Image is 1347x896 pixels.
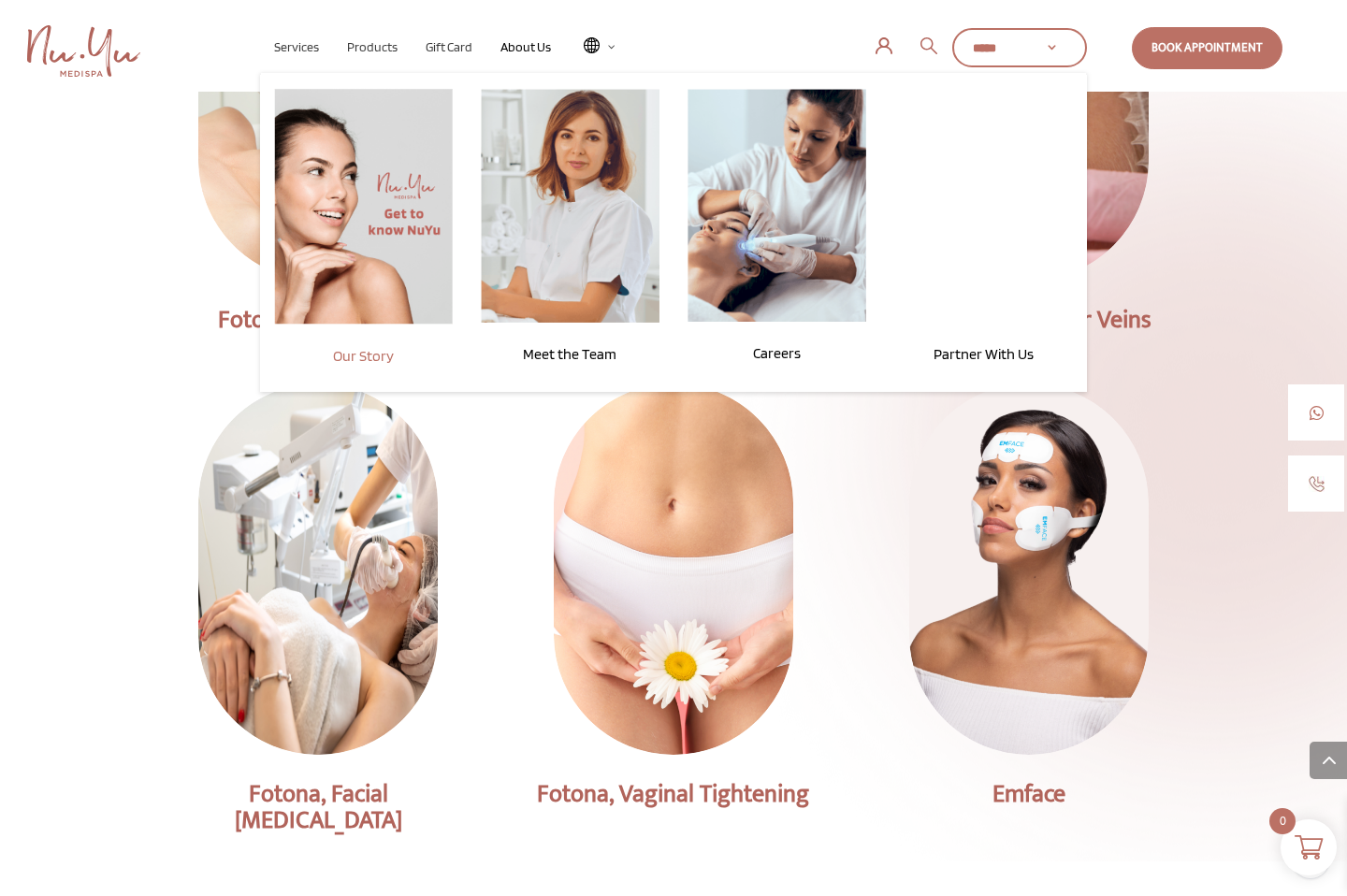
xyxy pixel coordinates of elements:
span: Meet the Team [523,345,616,363]
span: Products [347,39,398,54]
a: Meet the Team [481,331,659,377]
span: Careers [753,344,801,362]
a: Our Story [274,333,453,379]
span: Partner With Us [934,345,1034,363]
span: Gift Card [426,39,472,54]
a: Partner With Us [894,331,1073,377]
span: Services [274,39,319,54]
p: Fotona, Facial [MEDICAL_DATA] [168,782,468,832]
img: Fotona, Facial Telangiectasia [198,383,438,754]
p: Fotona, Vaginal Tightening [524,782,823,807]
a: Careers [688,330,866,376]
span: 0 [1269,808,1296,834]
p: Fotona, 4D Face Lift [168,308,468,333]
a: Book Appointment [1132,27,1282,68]
img: call-1.jpg [1309,476,1325,492]
img: Nu Yu Medispa Home [27,25,140,77]
a: Gift Card [412,40,486,53]
img: Emface [909,383,1149,754]
span: About Us [500,39,551,54]
img: Fotona, Vaginal Tightening [554,383,793,754]
span: Our Story [333,347,394,365]
a: Nu Yu MediSpa [27,25,143,77]
div: Emface [879,782,1179,807]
